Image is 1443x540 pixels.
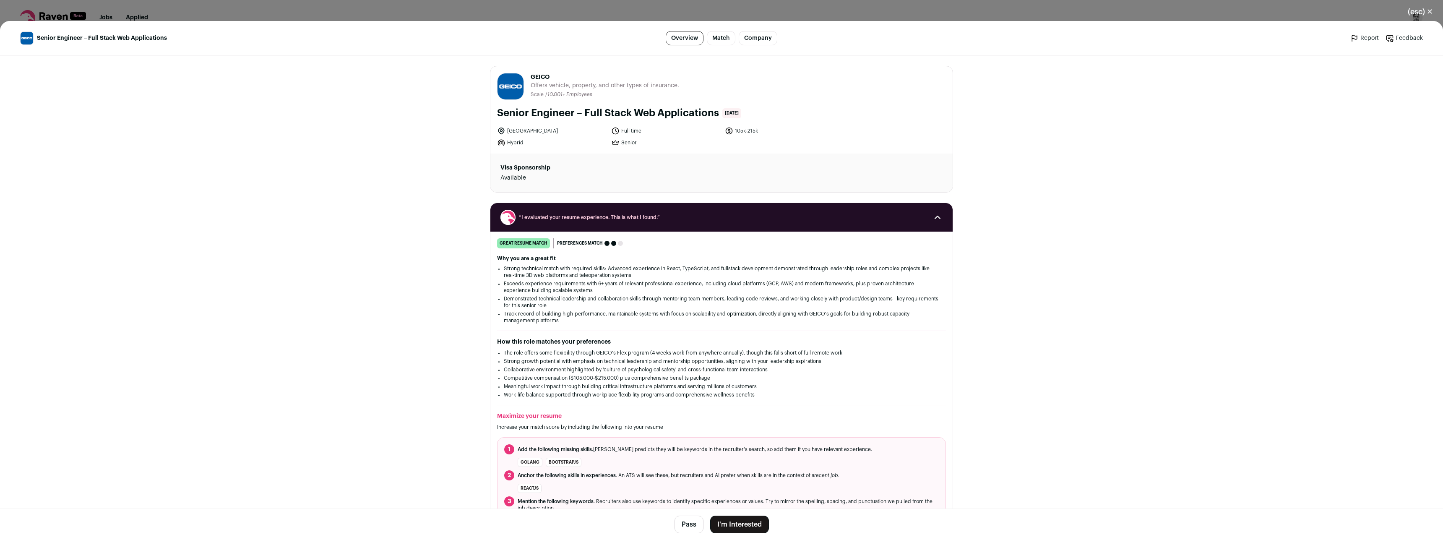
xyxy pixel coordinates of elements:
span: . Recruiters also use keywords to identify specific experiences or values. Try to mirror the spel... [518,498,939,511]
span: Mention the following keywords [518,499,594,504]
span: [PERSON_NAME] predicts they will be keywords in the recruiter's search, so add them if you have r... [518,446,872,453]
li: BootstrapJS [546,458,581,467]
li: 105k-215k [725,127,834,135]
li: Senior [611,138,720,147]
span: . An ATS will see these, but recruiters and AI prefer when skills are in the context of a [518,472,839,479]
li: [GEOGRAPHIC_DATA] [497,127,606,135]
a: Match [707,31,735,45]
span: “I evaluated your resume experience. This is what I found.” [519,214,924,221]
h2: Maximize your resume [497,412,946,420]
span: [DATE] [722,108,741,118]
span: Anchor the following skills in experiences [518,473,616,478]
li: Full time [611,127,720,135]
a: Report [1350,34,1379,42]
img: 58da5fe15ec08c86abc5c8fb1424a25c13b7d5ca55c837a70c380ea5d586a04d.jpg [497,73,524,99]
span: Senior Engineer – Full Stack Web Applications [37,34,167,42]
li: Strong technical match with required skills: Advanced experience in React, TypeScript, and fullst... [504,265,939,279]
li: Exceeds experience requirements with 6+ years of relevant professional experience, including clou... [504,280,939,294]
a: Overview [666,31,703,45]
a: Company [739,31,777,45]
li: Strong growth potential with emphasis on technical leadership and mentorship opportunities, align... [504,358,939,365]
span: Preferences match [557,239,603,248]
li: Golang [518,458,542,467]
li: Scale [531,91,545,98]
img: 58da5fe15ec08c86abc5c8fb1424a25c13b7d5ca55c837a70c380ea5d586a04d.jpg [21,32,33,44]
li: Track record of building high-performance, maintainable systems with focus on scalability and opt... [504,310,939,324]
li: ReactJS [518,484,542,493]
li: Competitive compensation ($105,000-$215,000) plus comprehensive benefits package [504,375,939,381]
button: Close modal [1398,3,1443,21]
li: Hybrid [497,138,606,147]
span: Offers vehicle, property, and other types of insurance. [531,81,679,90]
li: Work-life balance supported through workplace flexibility programs and comprehensive wellness ben... [504,391,939,398]
button: Pass [675,516,703,533]
li: The role offers some flexibility through GEICO's Flex program (4 weeks work-from-anywhere annuall... [504,350,939,356]
dt: Visa Sponsorship [500,164,648,172]
i: recent job. [814,473,839,478]
dd: Available [500,174,648,182]
span: Add the following missing skills. [518,447,593,452]
span: 2 [504,470,514,480]
div: great resume match [497,238,550,248]
a: Feedback [1386,34,1423,42]
h2: Why you are a great fit [497,255,946,262]
span: 10,001+ Employees [547,92,592,97]
span: 1 [504,444,514,454]
button: I'm Interested [710,516,769,533]
li: / [545,91,592,98]
p: Increase your match score by including the following into your resume [497,424,946,430]
h2: How this role matches your preferences [497,338,946,346]
span: GEICO [531,73,679,81]
li: Demonstrated technical leadership and collaboration skills through mentoring team members, leadin... [504,295,939,309]
li: Collaborative environment highlighted by 'culture of psychological safety' and cross-functional t... [504,366,939,373]
h1: Senior Engineer – Full Stack Web Applications [497,107,719,120]
span: 3 [504,496,514,506]
li: Meaningful work impact through building critical infrastructure platforms and serving millions of... [504,383,939,390]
